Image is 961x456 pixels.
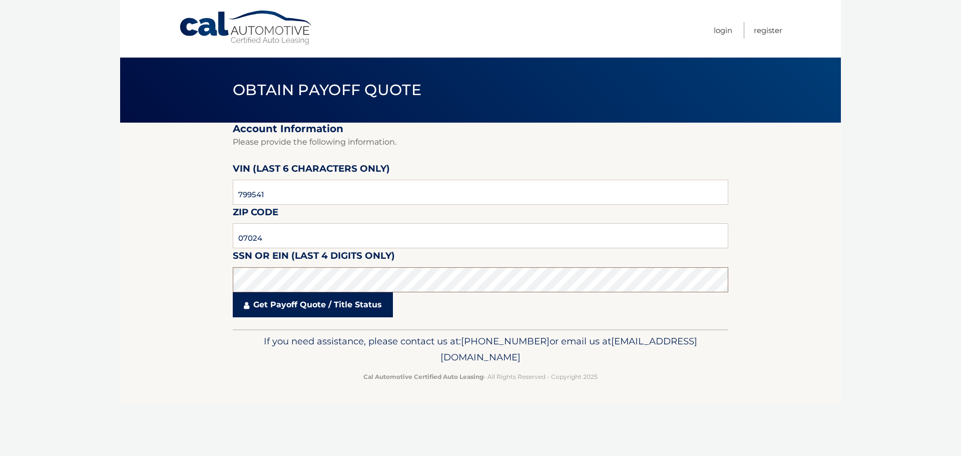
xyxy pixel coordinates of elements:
[233,161,390,180] label: VIN (last 6 characters only)
[714,22,732,39] a: Login
[233,81,421,99] span: Obtain Payoff Quote
[754,22,782,39] a: Register
[233,292,393,317] a: Get Payoff Quote / Title Status
[461,335,550,347] span: [PHONE_NUMBER]
[239,333,722,365] p: If you need assistance, please contact us at: or email us at
[233,205,278,223] label: Zip Code
[233,123,728,135] h2: Account Information
[363,373,484,380] strong: Cal Automotive Certified Auto Leasing
[233,248,395,267] label: SSN or EIN (last 4 digits only)
[239,371,722,382] p: - All Rights Reserved - Copyright 2025
[233,135,728,149] p: Please provide the following information.
[179,10,314,46] a: Cal Automotive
